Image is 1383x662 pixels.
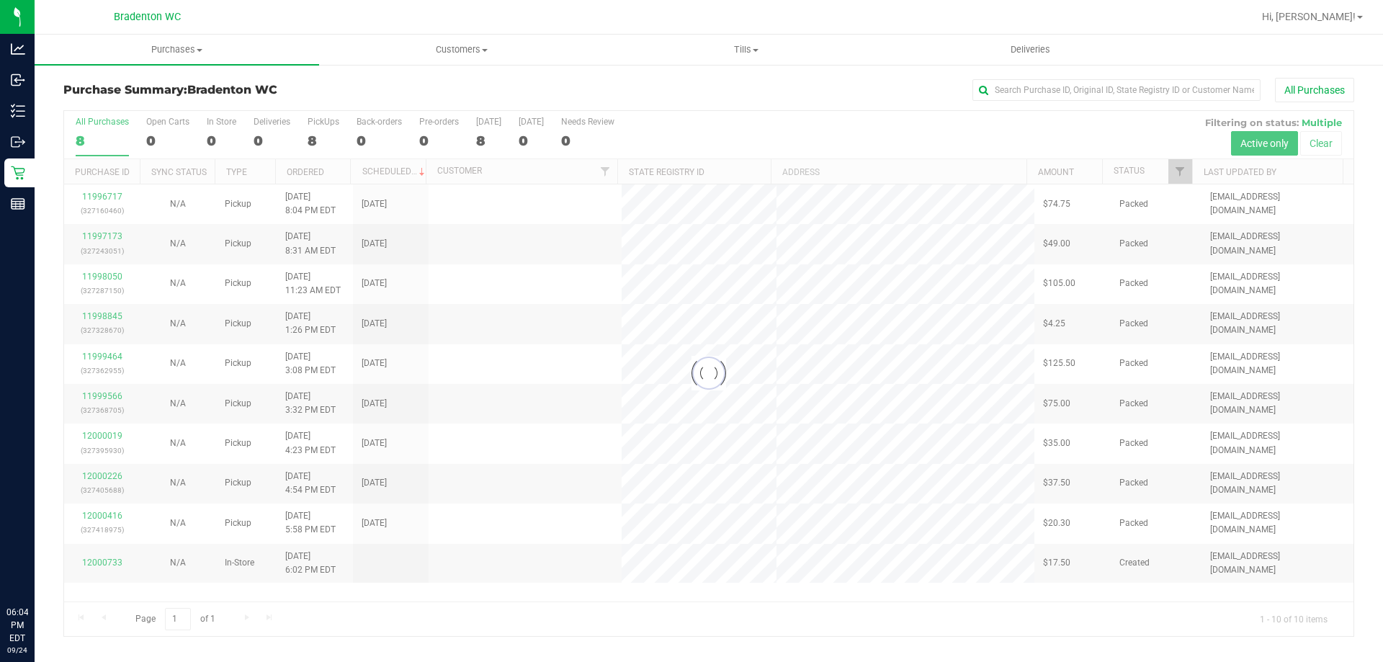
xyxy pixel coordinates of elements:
button: All Purchases [1275,78,1354,102]
inline-svg: Reports [11,197,25,211]
a: Customers [319,35,604,65]
span: Customers [320,43,603,56]
inline-svg: Outbound [11,135,25,149]
span: Hi, [PERSON_NAME]! [1262,11,1356,22]
span: Bradenton WC [187,83,277,97]
inline-svg: Inbound [11,73,25,87]
span: Bradenton WC [114,11,181,23]
span: Purchases [35,43,319,56]
span: Deliveries [991,43,1070,56]
h3: Purchase Summary: [63,84,493,97]
iframe: Resource center [14,547,58,590]
a: Deliveries [888,35,1173,65]
span: Tills [604,43,887,56]
inline-svg: Inventory [11,104,25,118]
p: 09/24 [6,645,28,656]
input: Search Purchase ID, Original ID, State Registry ID or Customer Name... [972,79,1261,101]
a: Purchases [35,35,319,65]
inline-svg: Retail [11,166,25,180]
a: Tills [604,35,888,65]
inline-svg: Analytics [11,42,25,56]
p: 06:04 PM EDT [6,606,28,645]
